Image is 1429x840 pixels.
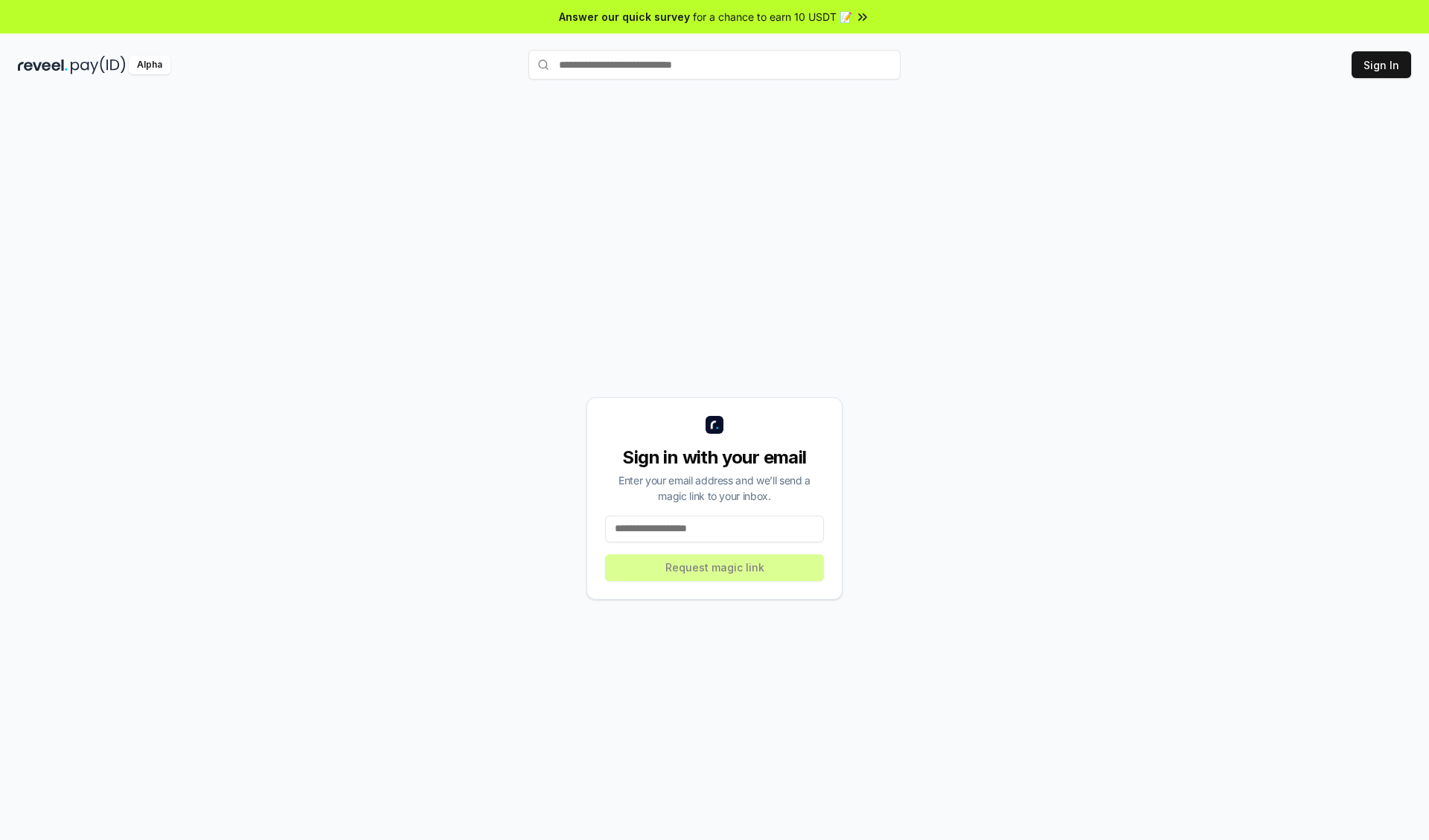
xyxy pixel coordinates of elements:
span: for a chance to earn 10 USDT 📝 [693,9,852,25]
img: pay_id [71,56,126,74]
img: logo_small [706,416,723,434]
div: Sign in with your email [605,446,824,469]
span: Answer our quick survey [559,9,690,25]
button: Sign In [1352,51,1411,78]
img: reveel_dark [18,56,68,74]
div: Enter your email address and we’ll send a magic link to your inbox. [605,472,824,504]
div: Alpha [129,56,170,74]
